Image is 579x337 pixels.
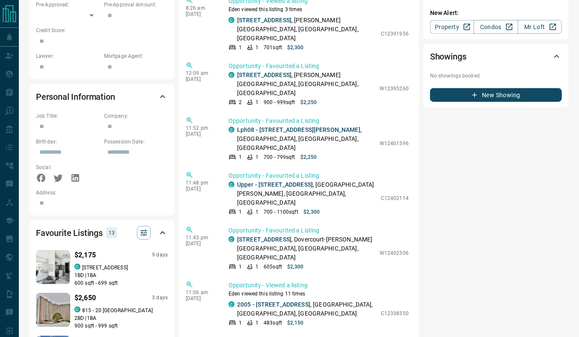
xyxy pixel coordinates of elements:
[109,228,115,238] p: 13
[36,248,168,287] a: Favourited listing$2,1759 dayscondos.ca[STREET_ADDRESS]1BD |1BA600 sqft - 699 sqft
[264,98,295,106] p: 900 - 999 sqft
[255,44,258,51] p: 1
[229,62,409,71] p: Opportunity - Favourited a Listing
[82,264,128,271] p: [STREET_ADDRESS]
[186,11,216,17] p: [DATE]
[239,263,242,271] p: 1
[255,153,258,161] p: 1
[237,236,291,243] a: [STREET_ADDRESS]
[430,50,466,63] h2: Showings
[380,249,409,257] p: W12402506
[229,6,409,13] p: Eden viewed this listing 3 times
[237,180,377,207] p: , [GEOGRAPHIC_DATA][PERSON_NAME], [GEOGRAPHIC_DATA], [GEOGRAPHIC_DATA]
[74,271,168,279] p: 1 BD | 1 BA
[430,72,562,80] p: No showings booked
[381,30,409,38] p: C12391956
[36,1,100,9] p: Pre-Approved:
[36,90,115,104] h2: Personal Information
[36,27,168,34] p: Credit Score:
[237,71,375,98] p: , [PERSON_NAME][GEOGRAPHIC_DATA], [GEOGRAPHIC_DATA], [GEOGRAPHIC_DATA]
[287,44,304,51] p: $2,300
[237,72,291,78] a: [STREET_ADDRESS]
[186,125,216,131] p: 11:52 pm
[186,241,216,247] p: [DATE]
[36,52,100,60] p: Lawyer:
[381,194,409,202] p: C12402114
[287,263,304,271] p: $2,300
[264,153,295,161] p: 700 - 799 sqft
[74,322,168,330] p: 900 sqft - 999 sqft
[74,264,80,270] div: condos.ca
[264,208,298,216] p: 700 - 1100 sqft
[239,208,242,216] p: 1
[229,72,235,78] div: condos.ca
[430,46,562,67] div: Showings
[381,310,409,317] p: C12338350
[303,208,320,216] p: $2,300
[264,319,282,327] p: 483 sqft
[36,223,168,243] div: Favourite Listings13
[255,98,258,106] p: 1
[237,235,375,262] p: , Dovercourt-[PERSON_NAME][GEOGRAPHIC_DATA], [GEOGRAPHIC_DATA], [GEOGRAPHIC_DATA]
[255,263,258,271] p: 1
[237,16,377,43] p: , [PERSON_NAME][GEOGRAPHIC_DATA], [GEOGRAPHIC_DATA], [GEOGRAPHIC_DATA]
[237,125,375,152] p: , [GEOGRAPHIC_DATA], [GEOGRAPHIC_DATA], [GEOGRAPHIC_DATA]
[239,44,242,51] p: 1
[239,153,242,161] p: 1
[229,290,409,298] p: Eden viewed this listing 11 times
[104,138,168,146] p: Possession Date:
[186,289,216,295] p: 11:06 am
[237,17,291,24] a: [STREET_ADDRESS]
[74,314,168,322] p: 2 BD | 1 BA
[36,138,100,146] p: Birthday:
[104,52,168,60] p: Mortgage Agent:
[430,9,562,18] p: New Alert:
[152,251,168,259] p: 9 days
[74,307,80,313] div: condos.ca
[237,300,377,318] p: , [GEOGRAPHIC_DATA], [GEOGRAPHIC_DATA], [GEOGRAPHIC_DATA]
[518,20,562,34] a: Mr.Loft
[74,293,96,303] p: $2,650
[104,112,168,120] p: Company:
[186,131,216,137] p: [DATE]
[104,1,168,9] p: Pre-Approval Amount:
[36,112,100,120] p: Job Title:
[186,180,216,186] p: 11:48 pm
[36,291,168,330] a: Favourited listing$2,6503 dayscondos.ca815 - 20 [GEOGRAPHIC_DATA]2BD |1BA900 sqft - 999 sqft
[237,181,313,188] a: Upper - [STREET_ADDRESS]
[239,319,242,327] p: 1
[229,226,409,235] p: Opportunity - Favourited a Listing
[255,319,258,327] p: 1
[287,319,304,327] p: $2,150
[82,307,153,314] p: 815 - 20 [GEOGRAPHIC_DATA]
[186,70,216,76] p: 12:09 am
[474,20,518,34] a: Condos
[255,208,258,216] p: 1
[229,171,409,180] p: Opportunity - Favourited a Listing
[26,250,80,284] img: Favourited listing
[229,301,235,307] div: condos.ca
[380,140,409,147] p: W12401596
[237,301,310,308] a: 2005 - [STREET_ADDRESS]
[300,153,317,161] p: $2,250
[237,126,360,133] a: Lph08 - [STREET_ADDRESS][PERSON_NAME]
[152,294,168,301] p: 3 days
[239,98,242,106] p: 2
[264,44,282,51] p: 701 sqft
[300,98,317,106] p: $2,250
[186,186,216,192] p: [DATE]
[264,263,282,271] p: 605 sqft
[31,293,76,327] img: Favourited listing
[36,164,100,171] p: Social:
[186,295,216,301] p: [DATE]
[186,5,216,11] p: 8:26 am
[380,85,409,92] p: W12395260
[229,17,235,23] div: condos.ca
[229,127,235,133] div: condos.ca
[36,86,168,107] div: Personal Information
[229,116,409,125] p: Opportunity - Favourited a Listing
[36,189,168,197] p: Address:
[229,236,235,242] div: condos.ca
[74,250,96,260] p: $2,175
[229,182,235,188] div: condos.ca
